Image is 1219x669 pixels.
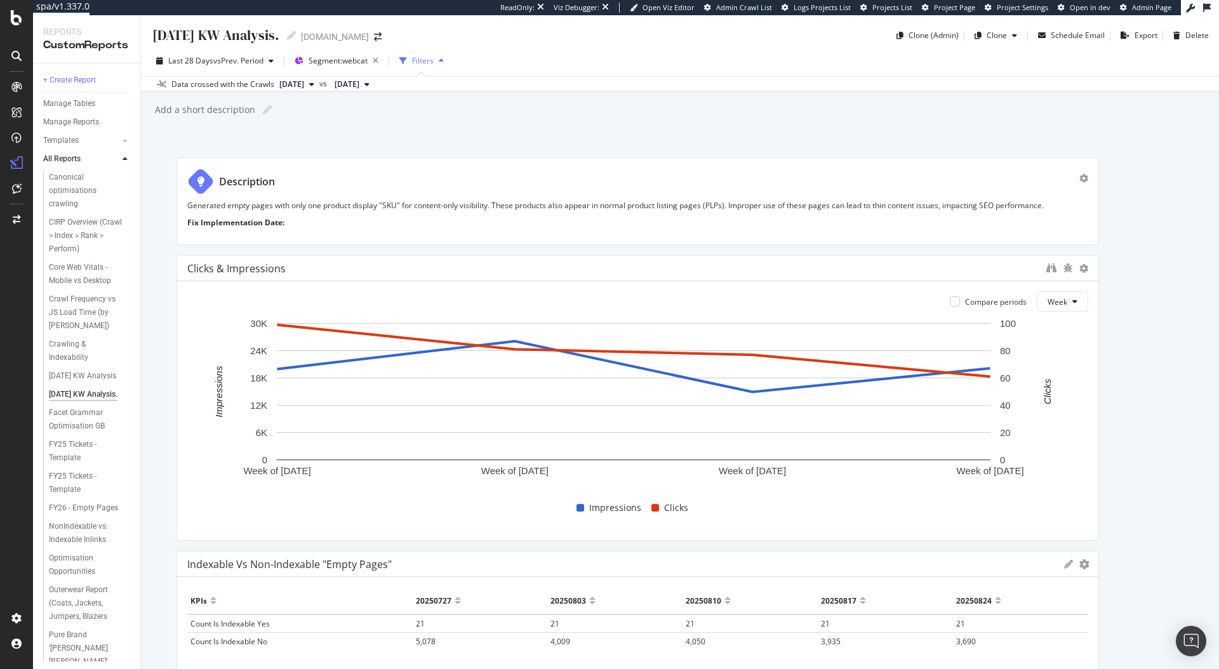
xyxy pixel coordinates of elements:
span: Admin Page [1132,3,1171,12]
a: + Create Report [43,74,131,87]
span: Week [1048,296,1067,307]
span: 21 [550,618,559,629]
button: Schedule Email [1033,25,1105,46]
text: 80 [1000,345,1011,356]
div: Outerwear Report (Coats, Jackets, Jumpers, Blazers [49,583,126,623]
div: CIRP Overview (Crawl > Index > Rank > Perform) [49,216,126,256]
div: bug [1063,263,1073,272]
span: vs [319,78,330,89]
div: Manage Reports [43,116,99,129]
a: Canonical optimisations crawling [49,171,131,211]
button: [DATE] [274,77,319,92]
div: Viz Debugger: [554,3,599,13]
a: Core Web Vitals - Mobile vs Desktop [49,261,131,288]
a: [DATE] KW Analysis [49,369,131,383]
div: 20250803 [550,590,586,611]
a: Project Settings [985,3,1048,13]
div: Core Web Vitals - Mobile vs Desktop [49,261,124,288]
span: 4,009 [550,636,570,647]
a: Open Viz Editor [630,3,695,13]
button: Segment:webcat [290,51,383,71]
text: 0 [1000,454,1005,465]
button: Week [1037,291,1088,312]
span: 21 [821,618,830,629]
text: 0 [262,454,267,465]
div: NonIndexable vs. Indexable Inlinks [49,520,123,546]
button: Export [1116,25,1157,46]
div: binoculars [1046,263,1056,273]
div: Schedule Email [1051,30,1105,41]
div: Add a short description [154,103,255,116]
span: Project Page [934,3,975,12]
span: Admin Crawl List [716,3,772,12]
text: Week of [DATE] [481,465,549,476]
span: Clicks [664,500,688,515]
text: 6K [256,427,267,438]
button: Filters [394,51,449,71]
div: Filters [412,55,434,66]
strong: Fix Implementation Date: [187,217,284,228]
div: Dec 2024 KW Analysis [49,369,116,383]
div: Clicks & ImpressionsCompare periodsWeekA chart.ImpressionsClicks [177,255,1099,541]
div: Facet Grammar Optimisation GB [49,406,123,433]
span: 3,690 [956,636,976,647]
div: Optimisation Opportunities [49,552,121,578]
text: 18K [250,373,267,383]
a: FY25 Tickets - Template [49,438,131,465]
a: Outerwear Report (Coats, Jackets, Jumpers, Blazers [49,583,131,623]
div: + Create Report [43,74,96,87]
div: arrow-right-arrow-left [374,32,382,41]
button: Delete [1168,25,1209,46]
div: Indexable vs Non-Indexable "Empty Pages" [187,558,392,571]
span: Count Is Indexable Yes [190,618,270,629]
span: vs Prev. Period [213,55,263,66]
a: Logs Projects List [782,3,851,13]
div: Dec 2024 KW Analysis. [49,388,117,401]
div: Canonical optimisations crawling [49,171,123,211]
div: FY25 Tickets - Template [49,438,120,465]
div: Crawl Frequency vs JS Load Time (by Depth) [49,293,126,333]
div: [DOMAIN_NAME] [301,30,369,43]
div: Crawling & Indexability [49,338,120,364]
div: Clicks & Impressions [187,262,286,275]
text: 20 [1000,427,1011,438]
div: DescriptionGenerated empty pages with only one product display "SKU" for content-only visibility.... [177,157,1099,245]
span: Count Is Indexable No [190,636,267,647]
p: Generated empty pages with only one product display "SKU" for content-only visibility. These prod... [187,200,1088,211]
div: Delete [1185,30,1209,41]
span: Logs Projects List [794,3,851,12]
div: gear [1079,560,1089,569]
span: 21 [956,618,965,629]
div: All Reports [43,152,81,166]
text: 60 [1000,373,1011,383]
a: FY26 - Empty Pages [49,501,131,515]
a: Admin Page [1120,3,1171,13]
a: FY25 Tickets - Template [49,470,131,496]
div: Clone (Admin) [909,30,959,41]
text: 40 [1000,400,1011,411]
span: Impressions [589,500,641,515]
a: All Reports [43,152,119,166]
span: 2025 Jul. 27th [335,79,359,90]
div: 20250817 [821,590,856,611]
div: KPIs [190,590,207,611]
span: 21 [416,618,425,629]
div: Templates [43,134,79,147]
text: 24K [250,345,267,356]
div: 20250824 [956,590,992,611]
div: Compare periods [965,296,1027,307]
span: 21 [686,618,695,629]
svg: A chart. [187,317,1079,488]
button: Clone [969,25,1022,46]
a: [DATE] KW Analysis. [49,388,131,401]
text: Week of [DATE] [719,465,786,476]
i: Edit report name [287,31,296,40]
a: Project Page [922,3,975,13]
div: gear [1079,174,1088,183]
div: FY25 Tickets - Template [49,470,120,496]
text: Week of [DATE] [956,465,1023,476]
div: Data crossed with the Crawls [171,79,274,90]
text: 30K [250,318,267,329]
div: [DATE] KW Analysis. [151,25,279,45]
